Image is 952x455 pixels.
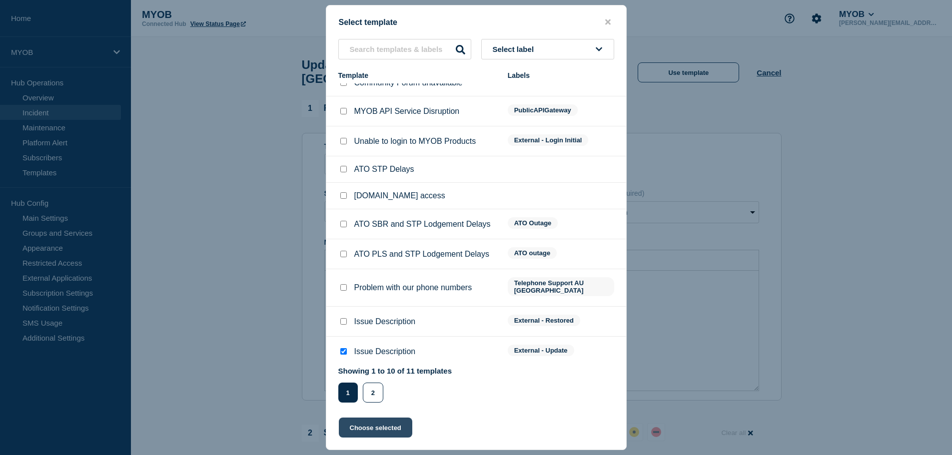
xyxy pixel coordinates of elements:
[326,17,626,27] div: Select template
[481,39,614,59] button: Select label
[340,166,347,172] input: ATO STP Delays checkbox
[340,251,347,257] input: ATO PLS and STP Lodgement Delays checkbox
[508,315,580,326] span: External - Restored
[508,71,614,79] div: Labels
[493,45,538,53] span: Select label
[354,165,414,174] p: ATO STP Delays
[354,191,445,200] p: [DOMAIN_NAME] access
[338,71,498,79] div: Template
[508,247,557,259] span: ATO outage
[354,317,416,326] p: Issue Description
[508,134,589,146] span: External - Login Initial
[338,367,452,375] p: Showing 1 to 10 of 11 templates
[602,17,614,27] button: close button
[354,107,460,116] p: MYOB API Service Disruption
[354,220,491,229] p: ATO SBR and STP Lodgement Delays
[340,348,347,355] input: Issue Description checkbox
[340,138,347,144] input: Unable to login to MYOB Products checkbox
[354,283,472,292] p: Problem with our phone numbers
[340,318,347,325] input: Issue Description checkbox
[508,104,578,116] span: PublicAPIGateway
[508,345,574,356] span: External - Update
[339,418,412,438] button: Choose selected
[340,192,347,199] input: my.myob.com access checkbox
[354,347,416,356] p: Issue Description
[354,250,489,259] p: ATO PLS and STP Lodgement Delays
[508,217,558,229] span: ATO Outage
[354,137,476,146] p: Unable to login to MYOB Products
[340,221,347,227] input: ATO SBR and STP Lodgement Delays checkbox
[340,284,347,291] input: Problem with our phone numbers checkbox
[338,39,471,59] input: Search templates & labels
[508,277,614,296] span: Telephone Support AU [GEOGRAPHIC_DATA]
[363,383,383,403] button: 2
[338,383,358,403] button: 1
[340,108,347,114] input: MYOB API Service Disruption checkbox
